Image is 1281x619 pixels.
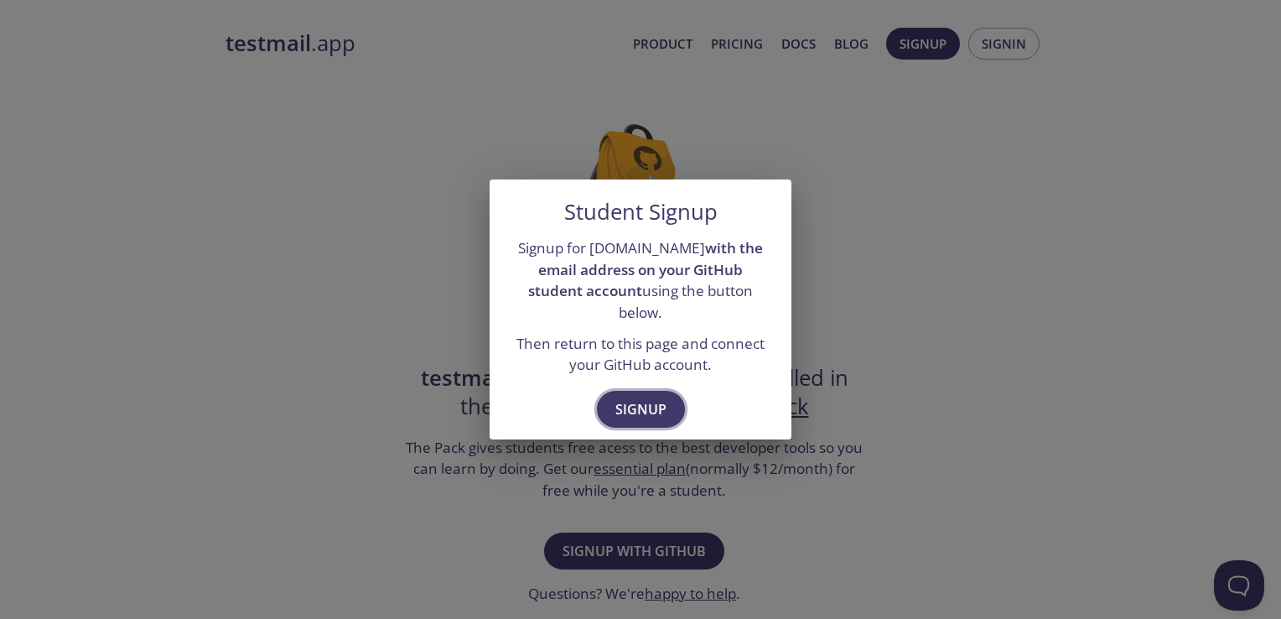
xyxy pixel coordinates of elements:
[615,398,666,421] span: Signup
[510,333,771,376] p: Then return to this page and connect your GitHub account.
[564,200,718,225] h5: Student Signup
[597,391,685,428] button: Signup
[528,238,763,300] strong: with the email address on your GitHub student account
[510,237,771,324] p: Signup for [DOMAIN_NAME] using the button below.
